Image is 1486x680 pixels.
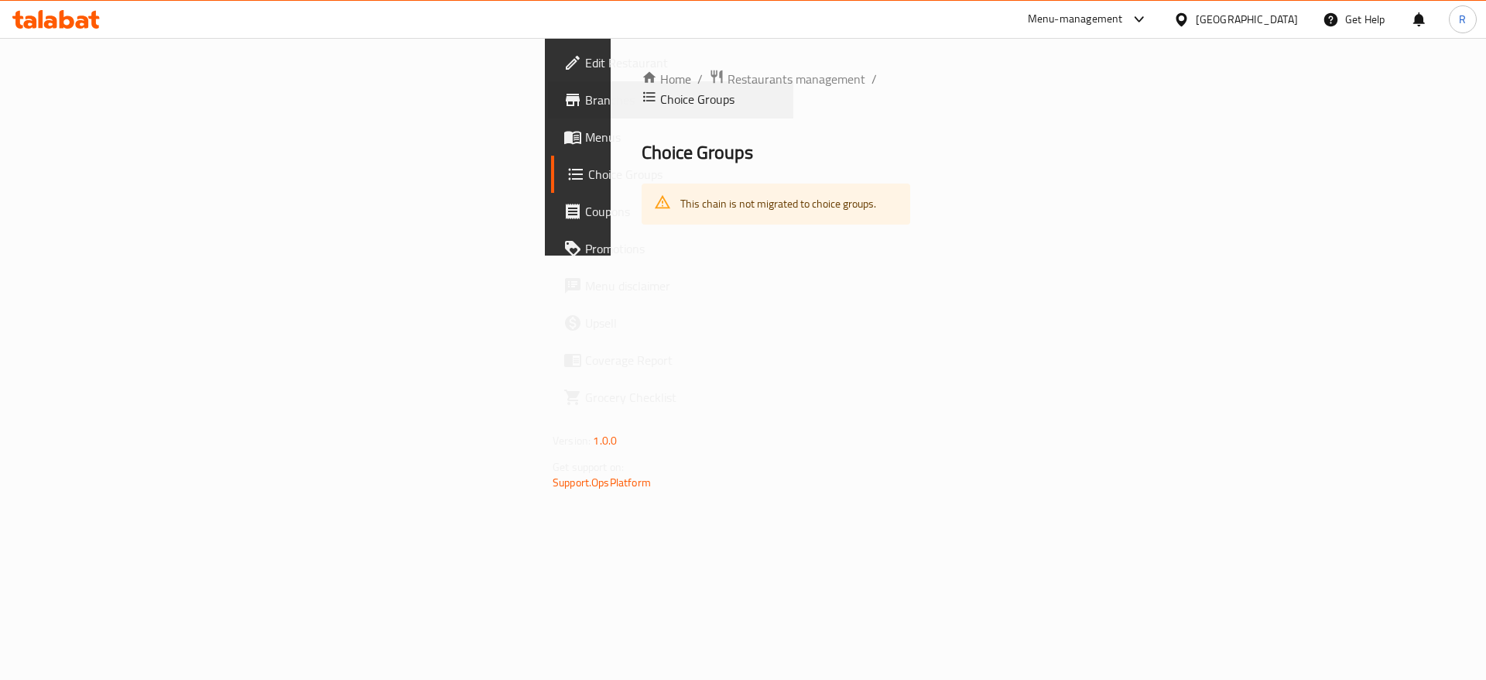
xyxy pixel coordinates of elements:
[551,230,793,267] a: Promotions
[871,70,877,88] li: /
[1459,11,1466,28] span: R
[551,44,793,81] a: Edit Restaurant
[728,70,865,88] span: Restaurants management
[585,276,781,295] span: Menu disclaimer
[551,193,793,230] a: Coupons
[593,431,617,451] span: 1.0.0
[585,53,781,72] span: Edit Restaurant
[585,202,781,221] span: Coupons
[585,351,781,369] span: Coverage Report
[588,165,781,184] span: Choice Groups
[551,304,793,342] a: Upsell
[585,388,781,407] span: Grocery Checklist
[553,431,591,451] span: Version:
[585,239,781,258] span: Promotions
[1196,11,1298,28] div: [GEOGRAPHIC_DATA]
[551,267,793,304] a: Menu disclaimer
[1028,10,1123,29] div: Menu-management
[551,156,793,193] a: Choice Groups
[551,379,793,416] a: Grocery Checklist
[585,314,781,332] span: Upsell
[553,472,651,493] a: Support.OpsPlatform
[551,342,793,379] a: Coverage Report
[585,128,781,146] span: Menus
[551,81,793,118] a: Branches
[551,118,793,156] a: Menus
[553,457,624,477] span: Get support on:
[585,91,781,109] span: Branches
